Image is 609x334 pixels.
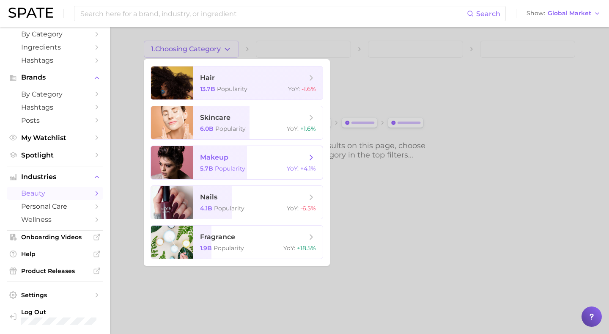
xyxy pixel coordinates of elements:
[21,233,89,241] span: Onboarding Videos
[287,204,299,212] span: YoY :
[300,204,316,212] span: -6.5%
[21,30,89,38] span: by Category
[7,213,103,226] a: wellness
[7,289,103,301] a: Settings
[302,85,316,93] span: -1.6%
[21,308,122,316] span: Log Out
[200,113,230,121] span: skincare
[21,202,89,210] span: personal care
[7,28,103,41] a: by Category
[283,244,295,252] span: YoY :
[200,193,217,201] span: nails
[7,114,103,127] a: Posts
[21,90,89,98] span: by Category
[524,8,603,19] button: ShowGlobal Market
[7,231,103,243] a: Onboarding Videos
[21,189,89,197] span: beauty
[7,41,103,54] a: Ingredients
[200,244,212,252] span: 1.9b
[7,149,103,162] a: Spotlight
[21,291,89,299] span: Settings
[288,85,300,93] span: YoY :
[21,267,89,275] span: Product Releases
[21,43,89,51] span: Ingredients
[7,54,103,67] a: Hashtags
[7,171,103,183] button: Industries
[214,204,244,212] span: Popularity
[21,151,89,159] span: Spotlight
[7,200,103,213] a: personal care
[200,165,213,172] span: 5.7b
[80,6,467,21] input: Search here for a brand, industry, or ingredient
[200,153,228,161] span: makeup
[7,306,103,327] a: Log out. Currently logged in with e-mail hana.athaya@paracorpgroup.com.
[287,125,299,132] span: YoY :
[21,74,89,81] span: Brands
[217,85,247,93] span: Popularity
[476,10,500,18] span: Search
[8,8,53,18] img: SPATE
[200,85,215,93] span: 13.7b
[21,103,89,111] span: Hashtags
[200,125,214,132] span: 6.0b
[7,101,103,114] a: Hashtags
[200,233,235,241] span: fragrance
[21,56,89,64] span: Hashtags
[300,125,316,132] span: +1.6%
[548,11,591,16] span: Global Market
[7,88,103,101] a: by Category
[21,215,89,224] span: wellness
[215,125,246,132] span: Popularity
[297,244,316,252] span: +18.5%
[21,116,89,124] span: Posts
[7,265,103,277] a: Product Releases
[7,131,103,144] a: My Watchlist
[287,165,299,172] span: YoY :
[7,248,103,260] a: Help
[21,173,89,181] span: Industries
[144,59,330,266] ul: 1.Choosing Category
[214,244,244,252] span: Popularity
[200,74,215,82] span: hair
[527,11,545,16] span: Show
[7,71,103,84] button: Brands
[7,187,103,200] a: beauty
[21,250,89,258] span: Help
[200,204,212,212] span: 4.1b
[215,165,245,172] span: Popularity
[300,165,316,172] span: +4.1%
[21,134,89,142] span: My Watchlist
